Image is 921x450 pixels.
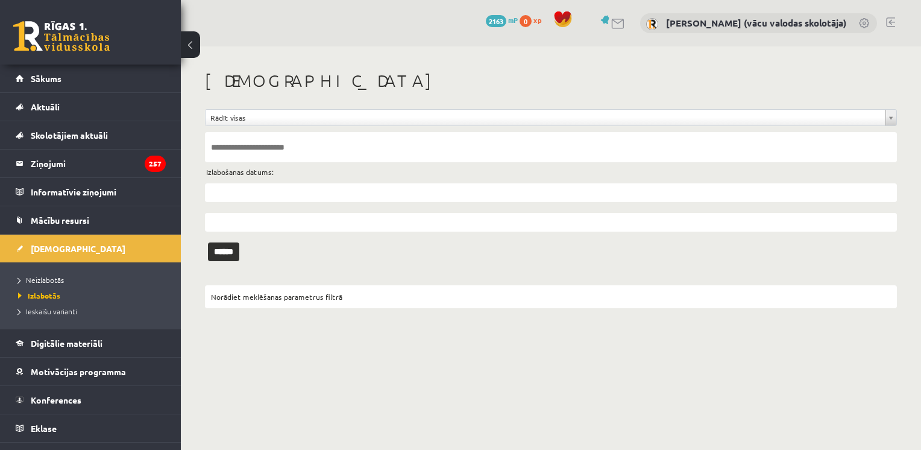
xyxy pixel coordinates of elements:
a: Neizlabotās [18,274,169,285]
span: 2163 [486,15,506,27]
span: Motivācijas programma [31,366,126,377]
a: Ieskaišu varianti [18,306,169,317]
span: [DEMOGRAPHIC_DATA] [31,243,125,254]
div: Norādiet meklēšanas parametrus filtrā [211,291,891,302]
span: Sākums [31,73,61,84]
span: Eklase [31,423,57,434]
span: 0 [520,15,532,27]
label: Izlabošanas datums: [206,164,274,180]
span: xp [533,15,541,25]
span: Skolotājiem aktuāli [31,130,108,141]
img: Inga Volfa (vācu valodas skolotāja) [646,18,658,30]
legend: Informatīvie ziņojumi [31,178,166,206]
a: Informatīvie ziņojumi [16,178,166,206]
a: Konferences [16,386,166,414]
a: Skolotājiem aktuāli [16,121,166,149]
h1: [DEMOGRAPHIC_DATA] [205,71,897,91]
legend: Ziņojumi [31,150,166,177]
a: Motivācijas programma [16,358,166,385]
span: Konferences [31,395,81,405]
a: [DEMOGRAPHIC_DATA] [16,235,166,262]
a: Digitālie materiāli [16,329,166,357]
span: Neizlabotās [18,275,64,285]
span: Rādīt visas [210,110,881,125]
span: Mācību resursi [31,215,89,226]
a: Sākums [16,65,166,92]
a: 2163 mP [486,15,518,25]
a: Rīgas 1. Tālmācības vidusskola [13,21,110,51]
a: 0 xp [520,15,547,25]
a: Mācību resursi [16,206,166,234]
span: Ieskaišu varianti [18,306,77,316]
span: Aktuāli [31,101,60,112]
a: Ziņojumi257 [16,150,166,177]
a: Rādīt visas [206,110,896,125]
span: mP [508,15,518,25]
a: [PERSON_NAME] (vācu valodas skolotāja) [666,17,846,29]
a: Aktuāli [16,93,166,121]
span: Izlabotās [18,291,60,300]
a: Izlabotās [18,290,169,301]
span: Digitālie materiāli [31,338,102,349]
i: 257 [145,156,166,172]
a: Eklase [16,414,166,442]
